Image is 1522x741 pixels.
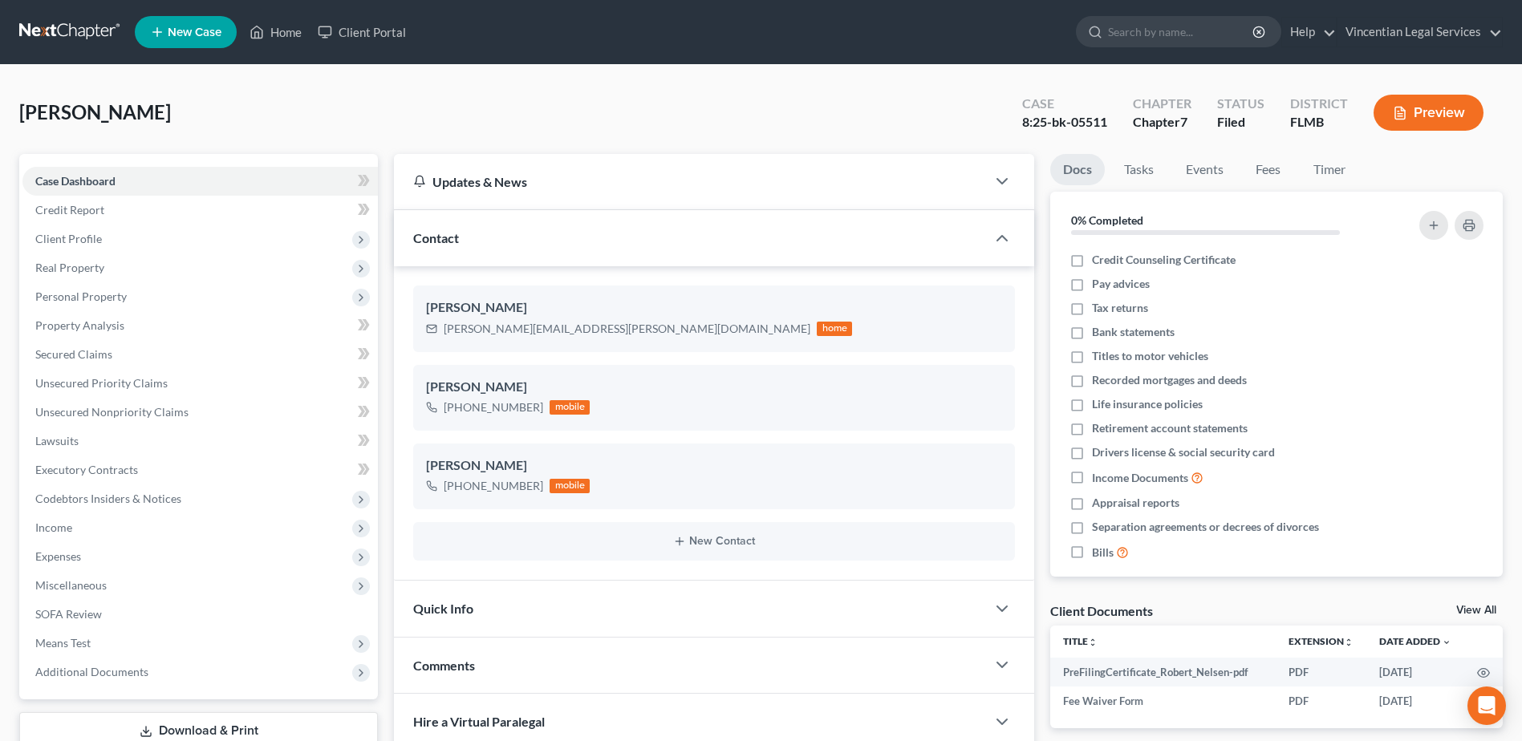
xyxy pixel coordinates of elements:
[444,399,543,415] div: [PHONE_NUMBER]
[550,400,590,415] div: mobile
[1022,95,1107,113] div: Case
[35,376,168,390] span: Unsecured Priority Claims
[35,636,91,650] span: Means Test
[35,290,127,303] span: Personal Property
[413,658,475,673] span: Comments
[1050,154,1105,185] a: Docs
[1133,113,1191,132] div: Chapter
[1337,18,1502,47] a: Vincentian Legal Services
[1366,686,1464,715] td: [DATE]
[1092,396,1203,412] span: Life insurance policies
[444,321,810,337] div: [PERSON_NAME][EMAIL_ADDRESS][PERSON_NAME][DOMAIN_NAME]
[426,535,1002,548] button: New Contact
[1133,95,1191,113] div: Chapter
[413,714,545,729] span: Hire a Virtual Paralegal
[1050,658,1276,686] td: PreFilingCertificate_Robert_Nelsen-pdf
[1374,95,1483,131] button: Preview
[1022,113,1107,132] div: 8:25-bk-05511
[35,578,107,592] span: Miscellaneous
[1071,213,1143,227] strong: 0% Completed
[1092,519,1319,535] span: Separation agreements or decrees of divorces
[1301,154,1358,185] a: Timer
[241,18,310,47] a: Home
[1243,154,1294,185] a: Fees
[1063,635,1098,647] a: Titleunfold_more
[1290,95,1348,113] div: District
[1289,635,1354,647] a: Extensionunfold_more
[426,456,1002,476] div: [PERSON_NAME]
[1050,602,1153,619] div: Client Documents
[1276,658,1366,686] td: PDF
[22,167,378,196] a: Case Dashboard
[1217,95,1264,113] div: Status
[1366,658,1464,686] td: [DATE]
[22,369,378,398] a: Unsecured Priority Claims
[413,601,473,616] span: Quick Info
[1092,444,1275,460] span: Drivers license & social security card
[35,463,138,476] span: Executory Contracts
[413,230,459,245] span: Contact
[35,261,104,274] span: Real Property
[22,311,378,340] a: Property Analysis
[1092,276,1150,292] span: Pay advices
[1217,113,1264,132] div: Filed
[1282,18,1336,47] a: Help
[1456,605,1496,616] a: View All
[22,340,378,369] a: Secured Claims
[1050,686,1276,715] td: Fee Waiver Form
[35,607,102,621] span: SOFA Review
[1092,252,1236,268] span: Credit Counseling Certificate
[413,173,967,190] div: Updates & News
[35,492,181,505] span: Codebtors Insiders & Notices
[1180,114,1187,129] span: 7
[168,26,221,38] span: New Case
[35,549,81,563] span: Expenses
[35,174,116,188] span: Case Dashboard
[550,479,590,493] div: mobile
[1111,154,1167,185] a: Tasks
[22,600,378,629] a: SOFA Review
[1344,638,1354,647] i: unfold_more
[1092,545,1114,561] span: Bills
[35,520,72,534] span: Income
[1379,635,1451,647] a: Date Added expand_more
[35,232,102,245] span: Client Profile
[1442,638,1451,647] i: expand_more
[22,456,378,484] a: Executory Contracts
[22,427,378,456] a: Lawsuits
[1092,495,1179,511] span: Appraisal reports
[444,478,543,494] div: [PHONE_NUMBER]
[426,378,1002,397] div: [PERSON_NAME]
[1173,154,1236,185] a: Events
[22,398,378,427] a: Unsecured Nonpriority Claims
[35,347,112,361] span: Secured Claims
[1092,324,1175,340] span: Bank statements
[1092,470,1188,486] span: Income Documents
[1092,348,1208,364] span: Titles to motor vehicles
[35,434,79,447] span: Lawsuits
[22,196,378,225] a: Credit Report
[19,100,171,123] span: [PERSON_NAME]
[35,665,148,678] span: Additional Documents
[817,322,852,336] div: home
[1108,17,1255,47] input: Search by name...
[1092,420,1248,436] span: Retirement account statements
[35,405,189,419] span: Unsecured Nonpriority Claims
[1092,372,1247,388] span: Recorded mortgages and deeds
[426,298,1002,318] div: [PERSON_NAME]
[1467,686,1506,725] div: Open Intercom Messenger
[1276,686,1366,715] td: PDF
[1088,638,1098,647] i: unfold_more
[1092,300,1148,316] span: Tax returns
[310,18,414,47] a: Client Portal
[35,203,104,217] span: Credit Report
[1290,113,1348,132] div: FLMB
[35,318,124,332] span: Property Analysis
